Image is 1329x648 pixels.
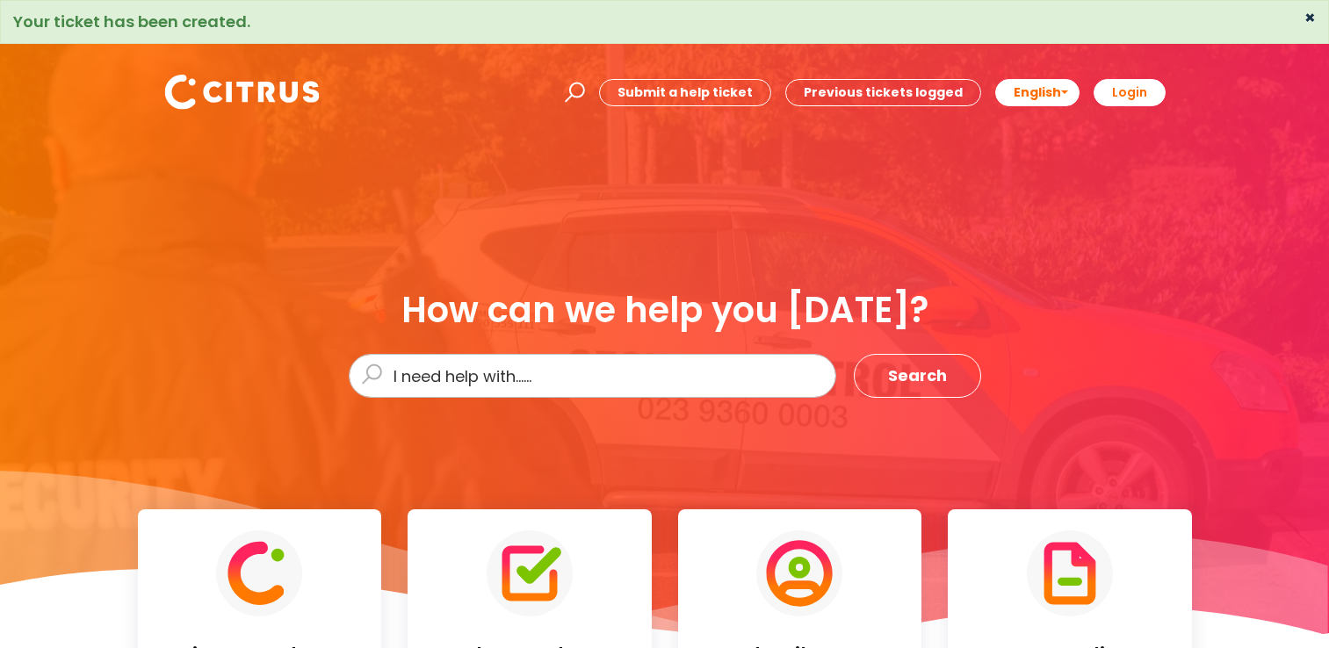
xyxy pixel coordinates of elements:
[1094,79,1166,106] a: Login
[349,291,981,329] div: How can we help you [DATE]?
[854,354,981,398] button: Search
[888,362,947,390] span: Search
[599,79,771,106] a: Submit a help ticket
[785,79,981,106] a: Previous tickets logged
[1014,83,1061,101] span: English
[1304,10,1316,25] button: ×
[349,354,836,398] input: I need help with......
[1112,83,1147,101] b: Login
